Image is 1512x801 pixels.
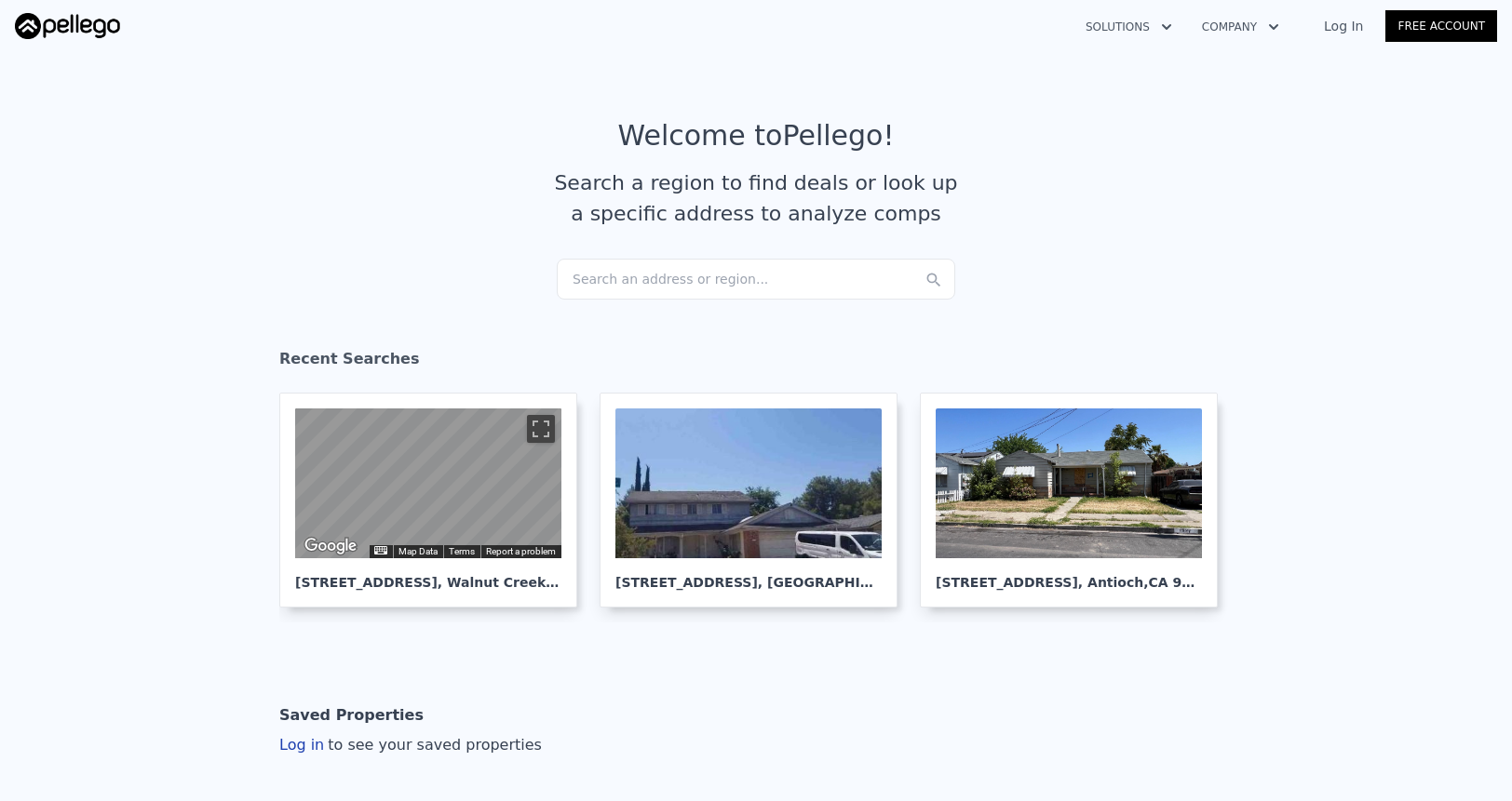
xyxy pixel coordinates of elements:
[295,408,561,558] div: Street View
[279,393,592,607] a: Map [STREET_ADDRESS], Walnut Creek,CA 94598
[1187,10,1294,44] button: Company
[1071,10,1187,44] button: Solutions
[295,558,561,592] div: [STREET_ADDRESS] , Walnut Creek
[1385,10,1497,42] a: Free Account
[527,415,555,443] button: Toggle fullscreen view
[936,558,1202,592] div: [STREET_ADDRESS] , Antioch
[279,697,424,734] div: Saved Properties
[374,546,387,554] button: Keyboard shortcuts
[279,734,542,756] div: Log in
[600,393,912,607] a: [STREET_ADDRESS], [GEOGRAPHIC_DATA]
[398,545,438,558] button: Map Data
[324,736,542,754] span: to see your saved properties
[1143,575,1218,590] span: , CA 94509
[295,408,561,558] div: Map
[300,534,361,558] img: Google
[615,558,882,592] div: [STREET_ADDRESS] , [GEOGRAPHIC_DATA]
[1302,17,1385,35] a: Log In
[547,167,965,229] div: Search a region to find deals or look up a specific address to analyze comps
[557,259,955,300] div: Search an address or region...
[618,119,895,153] div: Welcome to Pellego !
[279,333,1233,393] div: Recent Searches
[486,546,556,556] a: Report a problem
[920,393,1233,607] a: [STREET_ADDRESS], Antioch,CA 94509
[15,13,120,39] img: Pellego
[449,546,475,556] a: Terms (opens in new tab)
[300,534,361,558] a: Open this area in Google Maps (opens a new window)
